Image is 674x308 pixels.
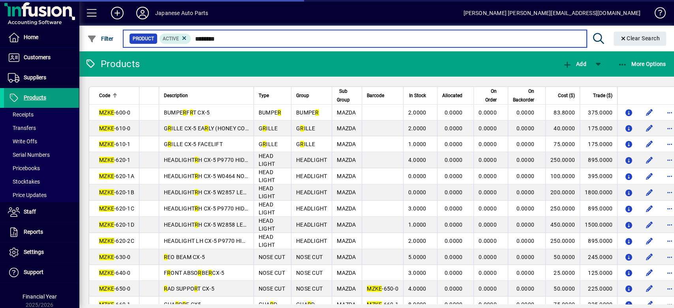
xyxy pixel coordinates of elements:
[643,202,655,215] button: Edit
[259,270,285,276] span: NOSE CUT
[337,238,356,244] span: MAZDA
[164,173,309,179] span: HEADLIGHT H CX-5 W0464 NON HID EA (KE04 51 03##)
[99,157,131,163] span: -620-1
[99,254,114,260] em: MZKE
[643,218,655,231] button: Edit
[99,109,114,116] em: MZKE
[24,269,43,275] span: Support
[545,217,580,233] td: 450.0000
[4,28,79,47] a: Home
[337,270,356,276] span: MAZDA
[190,109,193,116] em: R
[558,91,575,100] span: Cost ($)
[408,109,426,116] span: 2.0000
[99,205,114,212] em: MZKE
[24,54,51,60] span: Customers
[479,125,497,131] span: 0.0000
[8,125,36,131] span: Transfers
[408,205,426,212] span: 3.0000
[408,270,426,276] span: 3.0000
[580,249,617,265] td: 245.0000
[4,202,79,222] a: Staff
[259,125,278,131] span: G ILLE
[164,222,297,228] span: HEADLIGHT H CX-5 W2858 LED EA (KA3C 51 03##)
[296,270,323,276] span: NOSE CUT
[479,109,497,116] span: 0.0000
[296,238,327,244] span: HEADLIGHT
[259,185,275,199] span: HEAD LIGHT
[164,205,319,212] span: HEADLIGHT H CX-5 P9770 HID AFS EA *T * (K032 51 03##)
[198,270,201,276] em: R
[164,270,225,276] span: F ONT ABSO BE CX-5
[337,173,356,179] span: MAZDA
[296,125,315,131] span: G ILLE
[516,125,534,131] span: 0.0000
[259,218,275,232] span: HEAD LIGHT
[99,205,134,212] span: -620-1C
[445,270,463,276] span: 0.0000
[445,125,463,131] span: 0.0000
[296,222,327,228] span: HEADLIGHT
[643,186,655,199] button: Edit
[616,57,668,71] button: More Options
[408,141,426,147] span: 1.0000
[195,189,198,195] em: R
[337,222,356,228] span: MAZDA
[643,122,655,135] button: Edit
[408,285,426,292] span: 4.0000
[408,301,426,308] span: 8.0000
[337,109,356,116] span: MAZDA
[8,138,37,145] span: Write Offs
[4,175,79,188] a: Stocktakes
[445,285,463,292] span: 0.0000
[445,141,463,147] span: 0.0000
[367,91,384,100] span: Barcode
[479,157,497,163] span: 0.0000
[24,74,46,81] span: Suppliers
[155,7,208,19] div: Japanese Auto Parts
[278,109,281,116] em: R
[545,120,580,136] td: 40.0000
[337,285,356,292] span: MAZDA
[580,201,617,217] td: 895.0000
[337,157,356,163] span: MAZDA
[643,106,655,119] button: Edit
[516,270,534,276] span: 0.0000
[99,125,131,131] span: -610-0
[259,169,275,183] span: HEAD LIGHT
[263,141,266,147] em: R
[337,87,357,104] div: Sub Group
[168,125,171,131] em: R
[580,168,617,184] td: 395.0000
[259,109,282,116] span: BUMPE
[445,301,463,308] span: 0.0000
[130,6,155,20] button: Profile
[593,91,612,100] span: Trade ($)
[160,34,191,44] mat-chip: Activation Status: Active
[99,238,134,244] span: -620-2C
[479,254,497,260] span: 0.0000
[263,125,266,131] em: R
[99,238,114,244] em: MZKE
[545,265,580,281] td: 25.0000
[259,234,275,248] span: HEAD LIGHT
[614,32,666,46] button: Clear
[4,162,79,175] a: Pricebooks
[99,270,114,276] em: MZKE
[99,301,114,308] em: MZKE
[259,301,277,308] span: GUA D
[643,282,655,295] button: Edit
[164,285,214,292] span: AD SUPPO T CX-5
[99,157,114,163] em: MZKE
[643,235,655,247] button: Edit
[516,157,534,163] span: 0.0000
[545,249,580,265] td: 50.0000
[580,265,617,281] td: 125.0000
[367,301,398,308] span: -660-1
[479,87,497,104] span: On Order
[618,61,666,67] span: More Options
[99,125,114,131] em: MZKE
[479,205,497,212] span: 0.0000
[24,229,43,235] span: Reports
[99,222,114,228] em: MZKE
